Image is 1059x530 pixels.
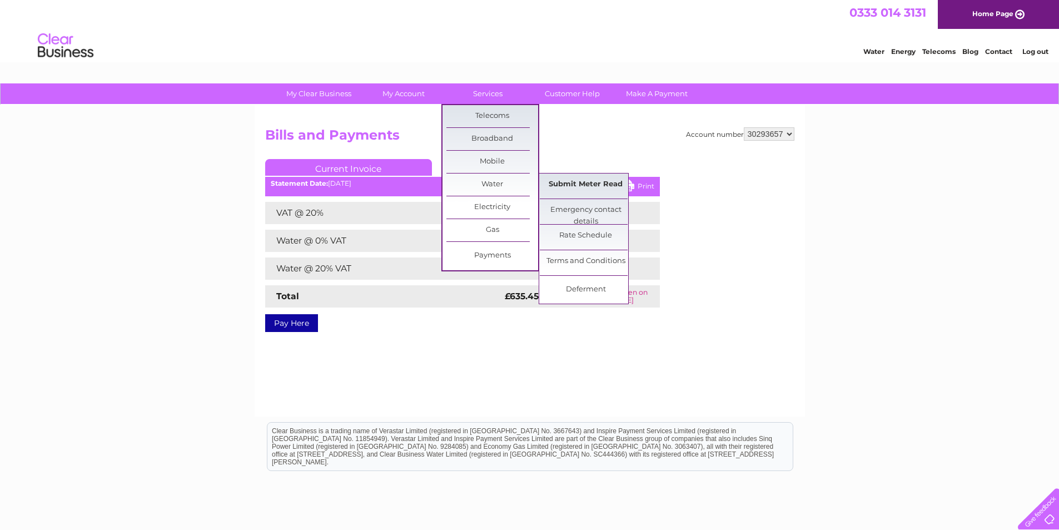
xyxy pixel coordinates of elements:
[540,199,632,221] a: Emergency contact details
[265,257,502,280] td: Water @ 20% VAT
[265,127,794,148] h2: Bills and Payments
[37,29,94,63] img: logo.png
[446,219,538,241] a: Gas
[1022,47,1048,56] a: Log out
[922,47,956,56] a: Telecoms
[276,291,299,301] strong: Total
[985,47,1012,56] a: Contact
[621,180,654,196] a: Print
[446,128,538,150] a: Broadband
[962,47,978,56] a: Blog
[446,174,538,196] a: Water
[446,196,538,219] a: Electricity
[540,225,632,247] a: Rate Schedule
[446,105,538,127] a: Telecoms
[526,83,618,104] a: Customer Help
[273,83,365,104] a: My Clear Business
[265,159,432,176] a: Current Invoice
[505,291,539,301] strong: £635.45
[265,180,660,187] div: [DATE]
[611,83,703,104] a: Make A Payment
[891,47,916,56] a: Energy
[357,83,449,104] a: My Account
[265,202,502,224] td: VAT @ 20%
[271,179,328,187] b: Statement Date:
[849,6,926,19] a: 0333 014 3131
[686,127,794,141] div: Account number
[863,47,884,56] a: Water
[540,174,632,196] a: Submit Meter Read
[540,279,632,301] a: Deferment
[267,6,793,54] div: Clear Business is a trading name of Verastar Limited (registered in [GEOGRAPHIC_DATA] No. 3667643...
[446,151,538,173] a: Mobile
[265,230,502,252] td: Water @ 0% VAT
[442,83,534,104] a: Services
[265,314,318,332] a: Pay Here
[446,245,538,267] a: Payments
[540,250,632,273] a: Terms and Conditions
